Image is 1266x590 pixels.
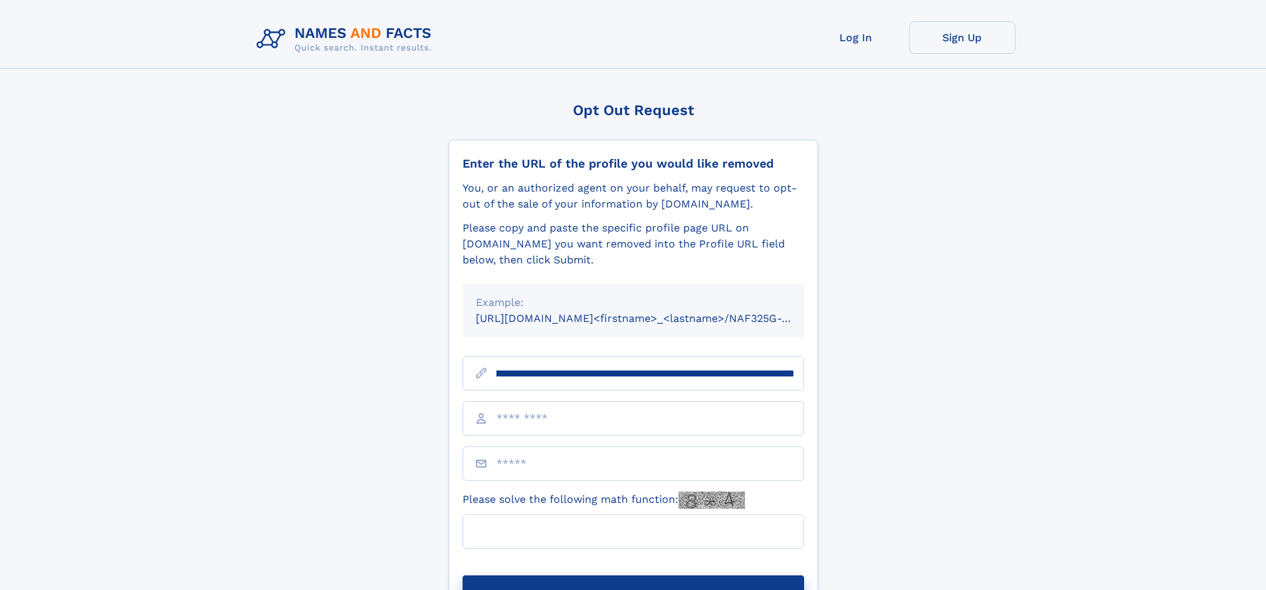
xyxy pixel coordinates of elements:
[449,102,818,118] div: Opt Out Request
[476,312,829,325] small: [URL][DOMAIN_NAME]<firstname>_<lastname>/NAF325G-xxxxxxxx
[476,295,791,311] div: Example:
[463,180,804,212] div: You, or an authorized agent on your behalf, may request to opt-out of the sale of your informatio...
[463,220,804,268] div: Please copy and paste the specific profile page URL on [DOMAIN_NAME] you want removed into the Pr...
[803,21,909,54] a: Log In
[463,156,804,171] div: Enter the URL of the profile you would like removed
[251,21,443,57] img: Logo Names and Facts
[909,21,1015,54] a: Sign Up
[463,492,745,509] label: Please solve the following math function:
